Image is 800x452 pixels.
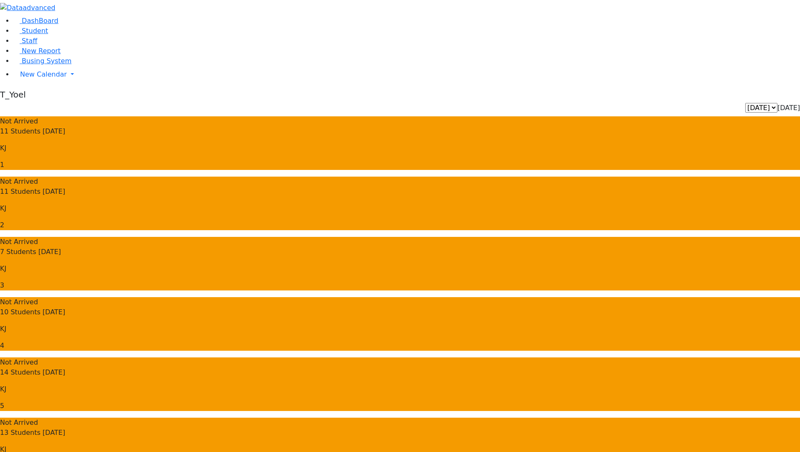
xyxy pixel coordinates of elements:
span: Friday [777,104,800,112]
span: Staff [22,37,37,45]
a: Student [13,27,48,35]
a: DashBoard [13,17,59,25]
span: Student [22,27,48,35]
span: New Calendar [20,70,67,78]
a: Busing System [13,57,71,65]
a: New Report [13,47,61,55]
a: New Calendar [13,66,800,83]
a: Staff [13,37,37,45]
span: DashBoard [22,17,59,25]
span: New Report [22,47,61,55]
span: Busing System [22,57,71,65]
